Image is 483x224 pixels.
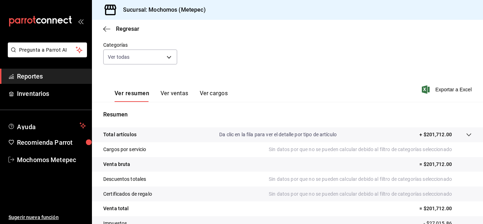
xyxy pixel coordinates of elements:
[219,131,337,138] p: Da clic en la fila para ver el detalle por tipo de artículo
[17,138,86,147] span: Recomienda Parrot
[269,176,472,183] p: Sin datos por que no se pueden calcular debido al filtro de categorías seleccionado
[117,6,206,14] h3: Sucursal: Mochomos (Metepec)
[269,190,472,198] p: Sin datos por que no se pueden calcular debido al filtro de categorías seleccionado
[419,161,472,168] p: = $201,712.00
[419,205,472,212] p: = $201,712.00
[103,25,139,32] button: Regresar
[103,161,130,168] p: Venta bruta
[116,25,139,32] span: Regresar
[103,131,136,138] p: Total artículos
[103,146,146,153] p: Cargos por servicio
[8,42,87,57] button: Pregunta a Parrot AI
[8,214,86,221] span: Sugerir nueva función
[419,131,452,138] p: + $201,712.00
[115,90,228,102] div: navigation tabs
[200,90,228,102] button: Ver cargos
[5,51,87,59] a: Pregunta a Parrot AI
[269,146,472,153] p: Sin datos por que no se pueden calcular debido al filtro de categorías seleccionado
[108,53,129,61] span: Ver todas
[17,89,86,98] span: Inventarios
[103,42,177,47] label: Categorías
[115,90,149,102] button: Ver resumen
[19,46,76,54] span: Pregunta a Parrot AI
[161,90,188,102] button: Ver ventas
[423,85,472,94] button: Exportar a Excel
[17,155,86,165] span: Mochomos Metepec
[103,176,146,183] p: Descuentos totales
[103,190,152,198] p: Certificados de regalo
[103,110,472,119] p: Resumen
[103,205,129,212] p: Venta total
[78,18,83,24] button: open_drawer_menu
[17,71,86,81] span: Reportes
[17,121,77,130] span: Ayuda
